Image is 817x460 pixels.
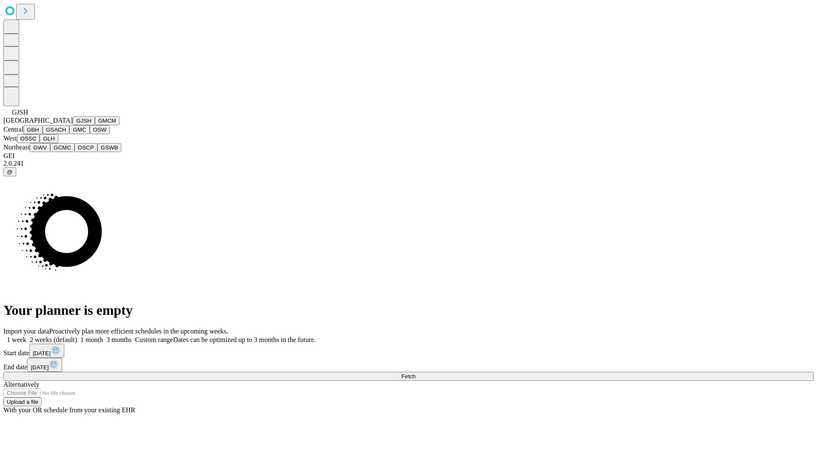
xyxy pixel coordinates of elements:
[90,125,110,134] button: OSW
[74,143,97,152] button: OSCP
[3,135,17,142] span: West
[29,344,64,358] button: [DATE]
[7,336,26,343] span: 1 week
[3,397,42,406] button: Upload a file
[3,302,814,318] h1: Your planner is empty
[3,344,814,358] div: Start date
[7,169,13,175] span: @
[97,143,122,152] button: GSWB
[3,328,49,335] span: Import your data
[73,116,95,125] button: GJSH
[106,336,131,343] span: 3 months
[95,116,120,125] button: GMCM
[3,144,30,151] span: Northeast
[3,167,16,176] button: @
[135,336,173,343] span: Custom range
[80,336,103,343] span: 1 month
[173,336,316,343] span: Dates can be optimized up to 3 months in the future.
[40,134,58,143] button: GLH
[50,143,74,152] button: GCMC
[43,125,69,134] button: GSACH
[49,328,228,335] span: Proactively plan more efficient schedules in the upcoming weeks.
[3,406,135,414] span: With your OR schedule from your existing EHR
[30,143,50,152] button: GWV
[31,364,49,371] span: [DATE]
[30,336,77,343] span: 2 weeks (default)
[3,126,23,133] span: Central
[3,160,814,167] div: 2.0.241
[401,373,415,379] span: Fetch
[3,381,39,388] span: Alternatively
[3,152,814,160] div: GEI
[33,350,51,356] span: [DATE]
[3,358,814,372] div: End date
[12,109,28,116] span: GJSH
[17,134,40,143] button: OSSC
[69,125,89,134] button: GMC
[27,358,62,372] button: [DATE]
[3,117,73,124] span: [GEOGRAPHIC_DATA]
[3,372,814,381] button: Fetch
[23,125,43,134] button: GBH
